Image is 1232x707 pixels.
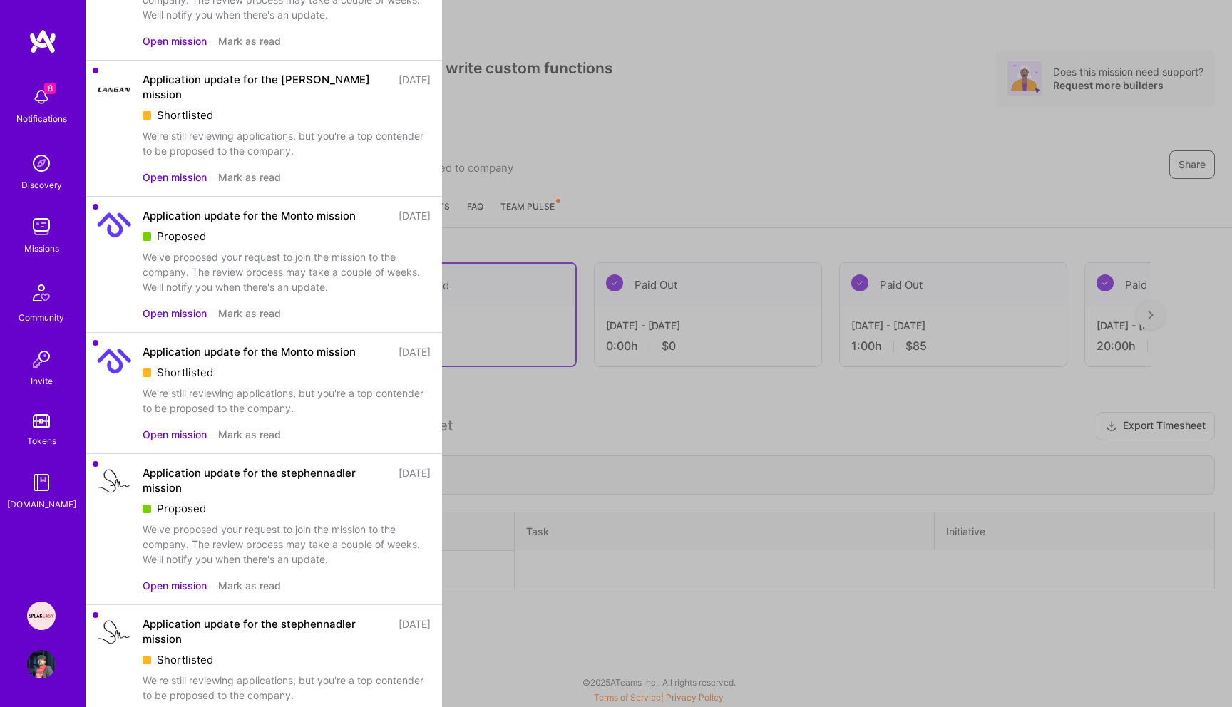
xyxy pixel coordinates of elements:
[27,602,56,630] img: Speakeasy: Software Engineer to help Customers write custom functions
[143,33,207,48] button: Open mission
[143,386,431,416] div: We're still reviewing applications, but you're a top contender to be proposed to the company.
[97,72,131,106] img: Company Logo
[143,365,431,380] div: Shortlisted
[97,468,131,497] img: Company Logo
[143,465,390,495] div: Application update for the stephennadler mission
[218,578,281,593] button: Mark as read
[33,414,50,428] img: tokens
[399,72,431,102] div: [DATE]
[143,108,431,123] div: Shortlisted
[21,177,62,192] div: Discovery
[143,344,356,359] div: Application update for the Monto mission
[143,306,207,321] button: Open mission
[27,212,56,241] img: teamwork
[143,72,390,102] div: Application update for the [PERSON_NAME] mission
[399,616,431,646] div: [DATE]
[29,29,57,54] img: logo
[24,650,59,678] a: User Avatar
[218,427,281,442] button: Mark as read
[143,673,431,703] div: We're still reviewing applications, but you're a top contender to be proposed to the company.
[27,149,56,177] img: discovery
[143,229,431,244] div: Proposed
[143,578,207,593] button: Open mission
[143,249,431,294] div: We've proposed your request to join the mission to the company. The review process may take a cou...
[399,344,431,359] div: [DATE]
[143,208,356,223] div: Application update for the Monto mission
[143,616,390,646] div: Application update for the stephennadler mission
[218,33,281,48] button: Mark as read
[399,465,431,495] div: [DATE]
[143,522,431,567] div: We've proposed your request to join the mission to the company. The review process may take a cou...
[399,208,431,223] div: [DATE]
[24,276,58,310] img: Community
[24,241,59,256] div: Missions
[27,433,56,448] div: Tokens
[31,373,53,388] div: Invite
[143,652,431,667] div: Shortlisted
[97,208,131,242] img: Company Logo
[143,427,207,442] button: Open mission
[19,310,64,325] div: Community
[97,619,131,649] img: Company Logo
[143,128,431,158] div: We're still reviewing applications, but you're a top contender to be proposed to the company.
[218,306,281,321] button: Mark as read
[27,468,56,497] img: guide book
[218,170,281,185] button: Mark as read
[27,650,56,678] img: User Avatar
[97,344,131,378] img: Company Logo
[7,497,76,512] div: [DOMAIN_NAME]
[27,345,56,373] img: Invite
[143,501,431,516] div: Proposed
[143,170,207,185] button: Open mission
[24,602,59,630] a: Speakeasy: Software Engineer to help Customers write custom functions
